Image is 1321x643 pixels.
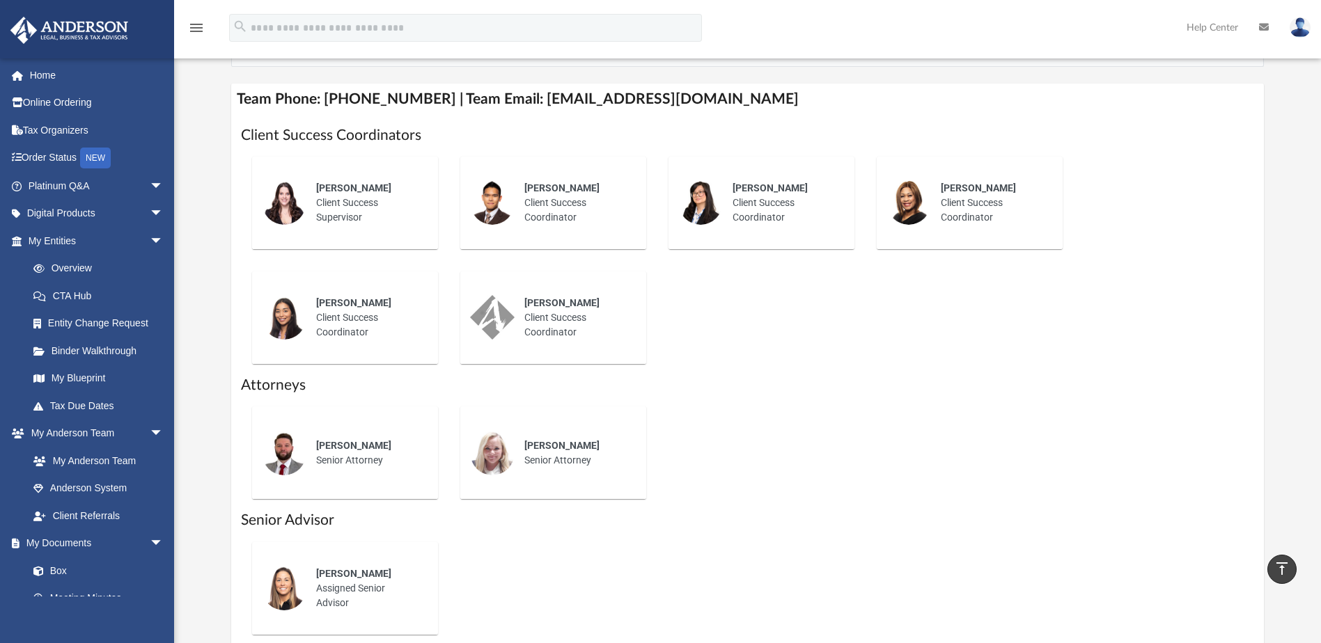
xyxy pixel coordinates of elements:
[10,61,185,89] a: Home
[524,182,600,193] span: [PERSON_NAME]
[306,429,428,477] div: Senior Attorney
[515,286,636,349] div: Client Success Coordinator
[188,19,205,36] i: menu
[524,440,600,451] span: [PERSON_NAME]
[262,431,306,475] img: thumbnail
[10,172,185,200] a: Platinum Q&Aarrow_drop_down
[262,566,306,610] img: thumbnail
[10,144,185,173] a: Order StatusNEW
[470,431,515,475] img: thumbnail
[316,568,391,579] span: [PERSON_NAME]
[19,475,178,502] a: Anderson System
[262,295,306,340] img: thumbnail
[10,116,185,144] a: Tax Organizers
[10,420,178,447] a: My Anderson Teamarrow_drop_down
[19,502,178,530] a: Client Referrals
[150,227,178,255] span: arrow_drop_down
[306,557,428,620] div: Assigned Senior Advisor
[19,282,185,310] a: CTA Hub
[1274,560,1290,577] i: vertical_align_top
[941,182,1016,193] span: [PERSON_NAME]
[306,171,428,235] div: Client Success Supervisor
[316,182,391,193] span: [PERSON_NAME]
[233,19,248,34] i: search
[515,171,636,235] div: Client Success Coordinator
[241,375,1253,395] h1: Attorneys
[19,557,171,585] a: Box
[19,392,185,420] a: Tax Due Dates
[10,227,185,255] a: My Entitiesarrow_drop_down
[470,180,515,225] img: thumbnail
[10,530,178,557] a: My Documentsarrow_drop_down
[150,530,178,558] span: arrow_drop_down
[524,297,600,308] span: [PERSON_NAME]
[678,180,723,225] img: thumbnail
[470,295,515,340] img: thumbnail
[6,17,132,44] img: Anderson Advisors Platinum Portal
[19,585,178,612] a: Meeting Minutes
[262,180,306,225] img: thumbnail
[80,148,111,168] div: NEW
[19,255,185,283] a: Overview
[19,337,185,365] a: Binder Walkthrough
[316,440,391,451] span: [PERSON_NAME]
[886,180,931,225] img: thumbnail
[10,200,185,228] a: Digital Productsarrow_drop_down
[231,84,1263,115] h4: Team Phone: [PHONE_NUMBER] | Team Email: [EMAIL_ADDRESS][DOMAIN_NAME]
[150,200,178,228] span: arrow_drop_down
[19,365,178,392] a: My Blueprint
[733,182,808,193] span: [PERSON_NAME]
[306,286,428,349] div: Client Success Coordinator
[241,125,1253,145] h1: Client Success Coordinators
[150,172,178,200] span: arrow_drop_down
[188,26,205,36] a: menu
[19,447,171,475] a: My Anderson Team
[241,510,1253,530] h1: Senior Advisor
[150,420,178,448] span: arrow_drop_down
[723,171,845,235] div: Client Success Coordinator
[316,297,391,308] span: [PERSON_NAME]
[10,89,185,117] a: Online Ordering
[931,171,1053,235] div: Client Success Coordinator
[19,310,185,338] a: Entity Change Request
[515,429,636,477] div: Senior Attorney
[1267,555,1297,584] a: vertical_align_top
[1290,17,1311,38] img: User Pic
